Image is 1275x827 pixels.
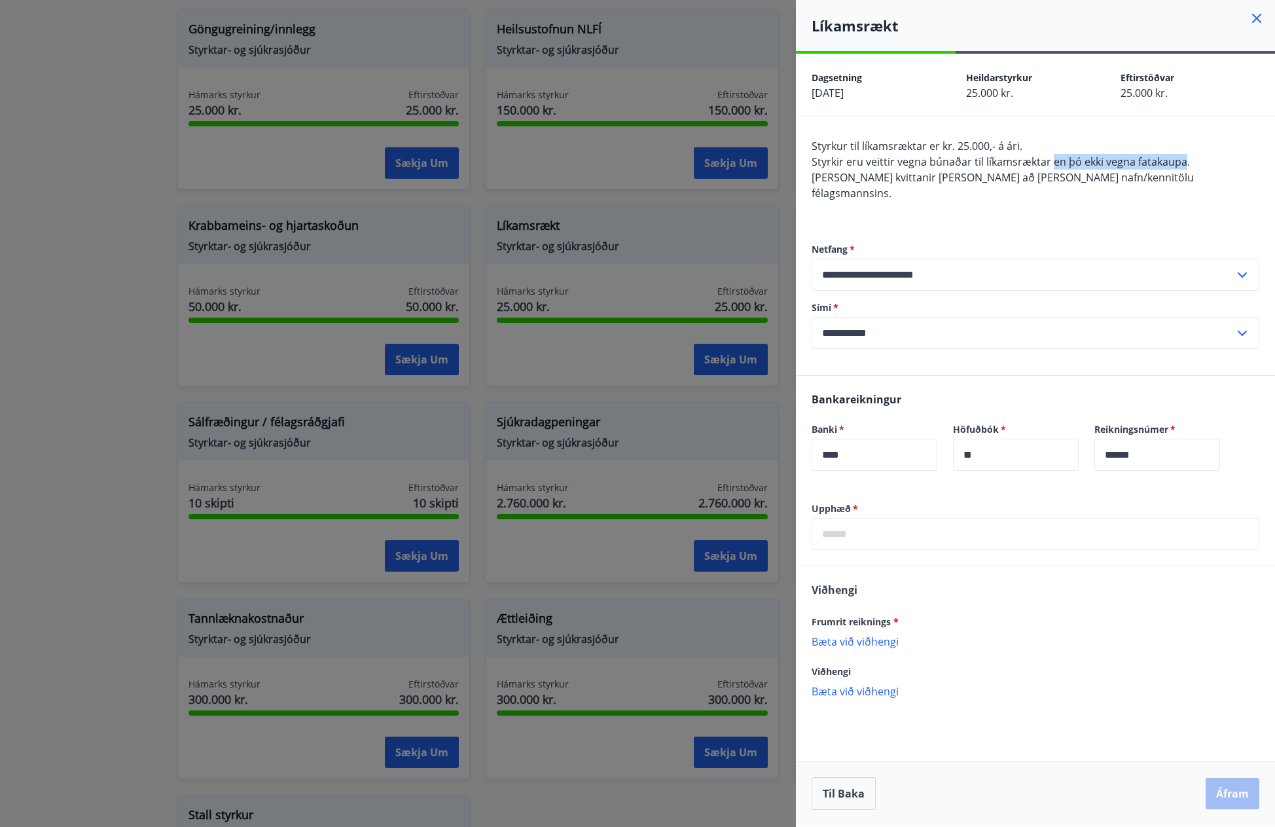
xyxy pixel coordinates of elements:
label: Sími [812,301,1259,314]
p: Bæta við viðhengi [812,684,1259,697]
span: 25.000 kr. [1121,86,1168,100]
span: Bankareikningur [812,392,901,407]
span: [DATE] [812,86,844,100]
span: Styrkir eru veittir vegna búnaðar til líkamsræktar en þó ekki vegna fatakaupa. [812,155,1190,169]
span: 25.000 kr. [966,86,1013,100]
label: Banki [812,423,937,436]
div: Upphæð [812,518,1259,550]
span: Styrkur til líkamsræktar er kr. 25.000,- á ári. [812,139,1022,153]
span: Eftirstöðvar [1121,71,1174,84]
span: Viðhengi [812,583,857,597]
h4: Líkamsrækt [812,16,1275,35]
label: Reikningsnúmer [1094,423,1220,436]
button: Til baka [812,777,876,810]
label: Netfang [812,243,1259,256]
span: [PERSON_NAME] kvittanir [PERSON_NAME] að [PERSON_NAME] nafn/kennitölu félagsmannsins. [812,170,1194,200]
span: Viðhengi [812,665,851,678]
span: Heildarstyrkur [966,71,1032,84]
label: Höfuðbók [953,423,1079,436]
span: Dagsetning [812,71,862,84]
p: Bæta við viðhengi [812,634,1259,648]
label: Upphæð [812,502,1259,515]
span: Frumrit reiknings [812,616,899,628]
